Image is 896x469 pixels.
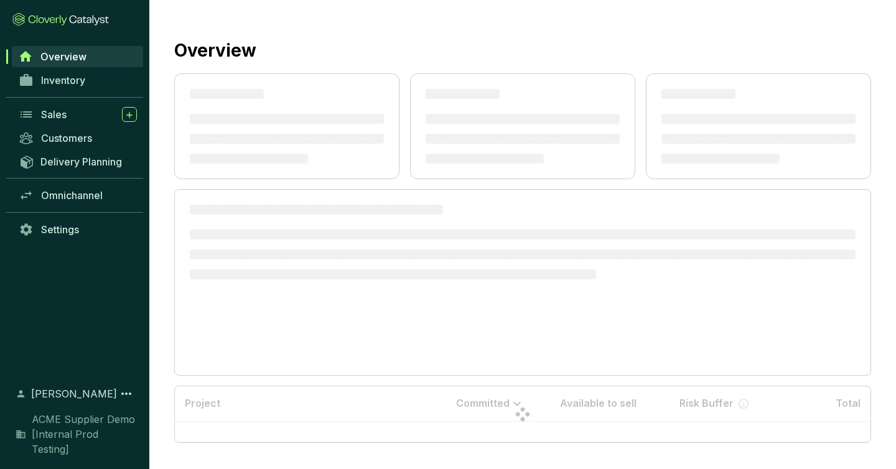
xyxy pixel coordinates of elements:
span: ACME Supplier Demo [Internal Prod Testing] [32,412,137,457]
span: Inventory [41,74,85,86]
a: Omnichannel [12,185,143,206]
span: Omnichannel [41,189,103,202]
span: Customers [41,132,92,144]
a: Settings [12,219,143,240]
a: Sales [12,104,143,125]
span: Settings [41,223,79,236]
a: Customers [12,128,143,149]
span: Sales [41,108,67,121]
h2: Overview [174,37,256,63]
span: [PERSON_NAME] [31,386,117,401]
span: Delivery Planning [40,156,122,168]
a: Delivery Planning [12,151,143,172]
a: Overview [12,46,143,67]
a: Inventory [12,70,143,91]
span: Overview [40,50,86,63]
